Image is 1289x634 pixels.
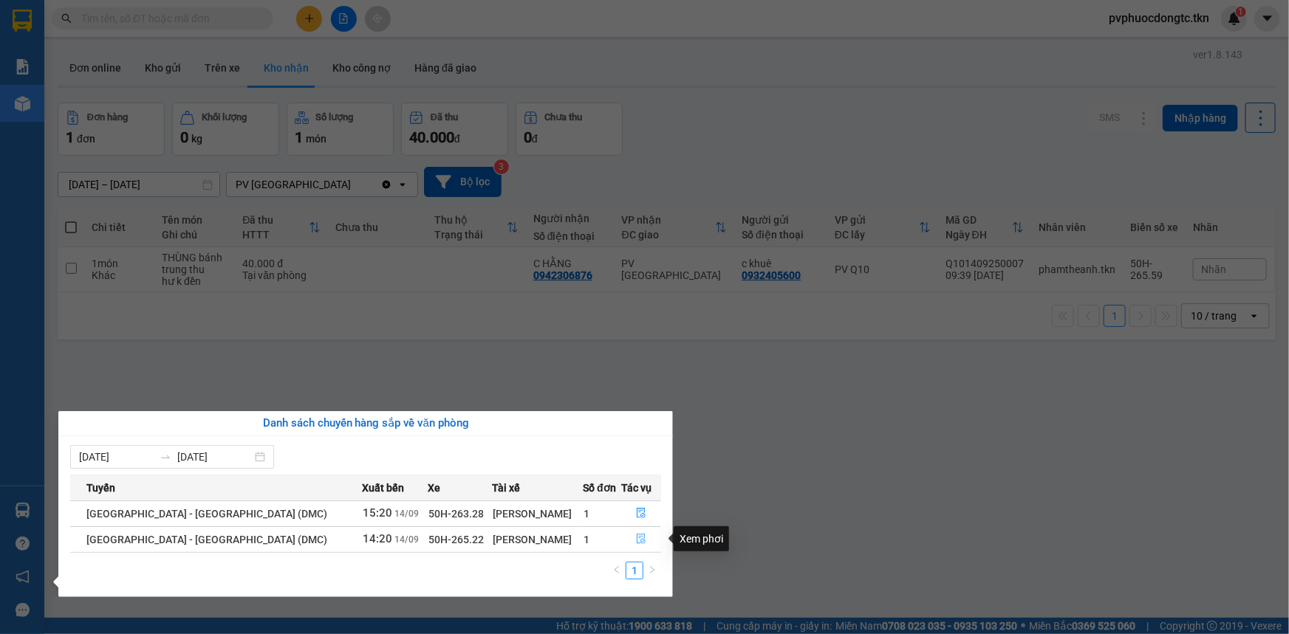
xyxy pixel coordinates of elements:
[636,534,646,545] span: file-done
[612,565,621,574] span: left
[648,565,657,574] span: right
[622,528,660,551] button: file-done
[86,480,115,496] span: Tuyến
[608,562,626,579] li: Previous Page
[86,534,327,545] span: [GEOGRAPHIC_DATA] - [GEOGRAPHIC_DATA] (DMC)
[86,508,327,520] span: [GEOGRAPHIC_DATA] - [GEOGRAPHIC_DATA] (DMC)
[493,531,582,548] div: [PERSON_NAME]
[493,506,582,522] div: [PERSON_NAME]
[363,506,392,520] span: 15:20
[636,508,646,520] span: file-done
[584,534,589,545] span: 1
[626,562,643,579] a: 1
[608,562,626,579] button: left
[621,480,652,496] span: Tác vụ
[492,480,520,496] span: Tài xế
[674,526,729,551] div: Xem phơi
[394,534,419,545] span: 14/09
[626,562,643,579] li: 1
[643,562,661,579] button: right
[428,534,484,545] span: 50H-265.22
[584,508,589,520] span: 1
[428,508,484,520] span: 50H-263.28
[428,480,440,496] span: Xe
[70,415,661,433] div: Danh sách chuyến hàng sắp về văn phòng
[160,451,171,463] span: swap-right
[363,532,392,545] span: 14:20
[583,480,616,496] span: Số đơn
[362,480,404,496] span: Xuất bến
[79,449,154,465] input: Từ ngày
[622,502,660,526] button: file-done
[643,562,661,579] li: Next Page
[160,451,171,463] span: to
[177,449,252,465] input: Đến ngày
[394,509,419,519] span: 14/09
